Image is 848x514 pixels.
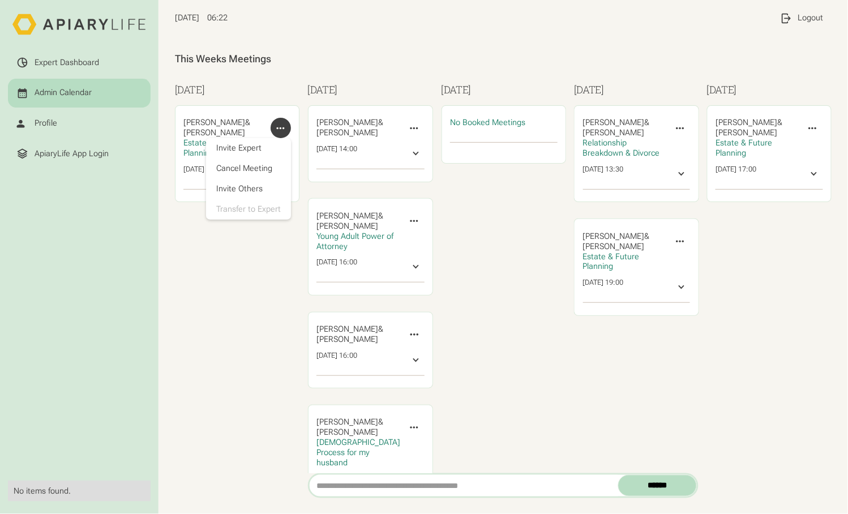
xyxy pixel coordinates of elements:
span: [PERSON_NAME] [316,221,378,231]
div: ApiaryLife App Login [35,149,109,159]
span: [PERSON_NAME] [316,118,378,127]
button: Invite Expert [206,138,291,159]
a: Admin Calendar [8,79,150,107]
span: [PERSON_NAME] [583,242,645,251]
div: & [183,118,267,138]
span: [DEMOGRAPHIC_DATA] Process for my husband [316,438,400,468]
div: [DATE] 23:00 [183,165,224,183]
a: Logout [772,4,832,32]
div: & [316,211,400,232]
span: [PERSON_NAME] [583,118,645,127]
span: [PERSON_NAME] [716,118,777,127]
div: Expert Dashboard [35,58,99,68]
a: Transfer to Expert [206,199,291,220]
div: & [316,324,400,345]
span: Estate & Future Planning [716,138,772,158]
span: Relationship Breakdown & Divorce [583,138,660,158]
span: [PERSON_NAME] [583,128,645,138]
button: Invite Others [206,179,291,199]
h3: [DATE] [442,82,566,97]
div: [DATE] 13:30 [583,165,624,183]
h3: [DATE] [175,82,299,97]
div: Logout [798,13,824,23]
div: [DATE] 16:00 [316,258,357,276]
span: No Booked Meetings [450,118,525,127]
span: [PERSON_NAME] [316,128,378,138]
span: [PERSON_NAME] [716,128,777,138]
div: This Weeks Meetings [175,53,832,65]
a: Cancel Meeting [206,159,291,179]
div: [DATE] 17:00 [716,165,756,183]
h3: [DATE] [308,82,434,97]
div: & [583,232,666,252]
span: [PERSON_NAME] [316,417,378,427]
div: [DATE] 19:00 [583,278,624,296]
span: [PERSON_NAME] [583,232,645,241]
div: & [716,118,799,138]
span: [PERSON_NAME] [316,324,378,334]
span: [PERSON_NAME] [316,335,378,344]
span: [PERSON_NAME] [316,211,378,221]
h3: [DATE] [574,82,699,97]
div: & [316,118,400,138]
span: Estate & Future Planning [583,252,640,272]
span: [PERSON_NAME] [183,118,245,127]
a: Profile [8,109,150,138]
span: Young Adult Power of Attorney [316,232,393,251]
div: & [316,417,400,438]
a: Expert Dashboard [8,48,150,76]
span: [PERSON_NAME] [183,128,245,138]
span: [DATE] [175,13,199,23]
div: [DATE] 14:00 [316,144,357,162]
a: ApiaryLife App Login [8,140,150,168]
div: Profile [35,118,57,128]
span: Estate & Future Planning [183,138,240,158]
span: [PERSON_NAME] [316,427,378,437]
div: [DATE] 16:00 [316,351,357,369]
h3: [DATE] [707,82,832,97]
div: No items found. [14,486,144,496]
span: 06:22 [207,13,228,23]
div: Admin Calendar [35,88,92,98]
div: & [583,118,666,138]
